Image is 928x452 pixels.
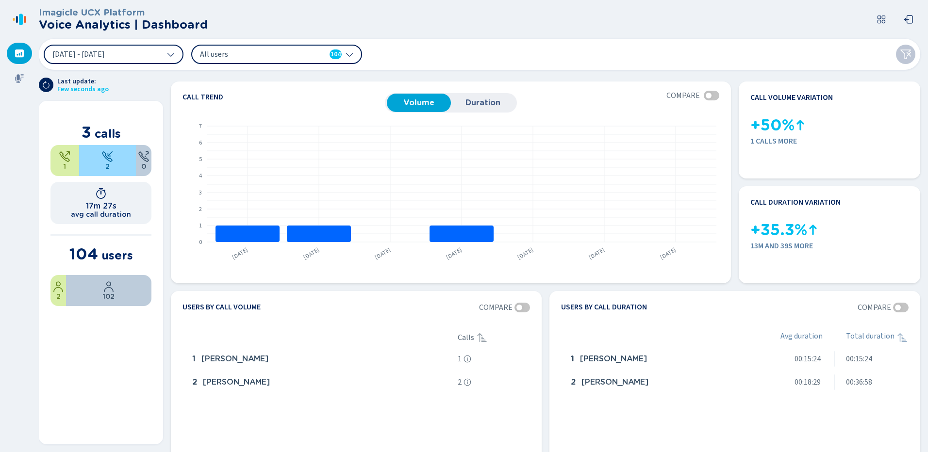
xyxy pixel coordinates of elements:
[39,7,208,18] h3: Imagicle UCX Platform
[95,188,107,199] svg: timer
[571,378,576,387] span: 2
[795,355,821,363] span: 00:15:24
[456,98,510,107] span: Duration
[59,151,70,162] svg: telephone-outbound
[904,15,913,24] svg: box-arrow-left
[64,162,66,170] span: 1
[136,145,151,176] div: 0%
[846,332,895,343] span: Total duration
[57,78,109,85] span: Last update:
[846,332,909,343] div: Total duration
[387,94,451,112] button: Volume
[346,50,353,58] svg: chevron-down
[896,45,915,64] button: Clear filters
[464,378,471,386] svg: info-circle
[795,378,821,387] span: 00:18:29
[71,210,131,218] h2: avg call duration
[458,333,474,342] span: Calls
[188,372,454,392] div: Kelley Phelps
[458,355,462,363] span: 1
[199,238,202,246] text: 0
[57,85,109,93] span: Few seconds ago
[373,246,392,261] text: [DATE]
[199,155,202,163] text: 5
[581,378,648,387] span: [PERSON_NAME]
[896,332,908,343] svg: sortAscending
[101,151,113,162] svg: telephone-inbound
[69,244,98,263] span: 104
[302,246,321,261] text: [DATE]
[15,48,24,58] svg: dashboard-filled
[199,222,202,230] text: 1
[451,94,515,112] button: Duration
[192,355,196,363] span: 1
[392,98,446,107] span: Volume
[476,332,488,343] svg: sortAscending
[795,119,806,131] svg: kpi-up
[203,378,270,387] span: [PERSON_NAME]
[571,355,574,363] span: 1
[103,292,115,300] span: 102
[44,45,183,64] button: [DATE] - [DATE]
[858,303,891,312] span: Compare
[458,332,530,343] div: Calls
[182,303,261,312] h4: Users by call volume
[200,49,312,60] span: All users
[79,145,136,176] div: 66.67%
[138,151,149,162] svg: unknown-call
[750,198,841,207] h4: Call duration variation
[199,122,202,130] text: 7
[199,189,202,197] text: 3
[52,281,64,292] svg: user-profile
[52,50,105,58] span: [DATE] - [DATE]
[50,145,79,176] div: 33.33%
[780,332,823,343] span: Avg duration
[182,93,385,101] h4: Call trend
[567,372,756,392] div: Kelley Phelps
[7,68,32,89] div: Recordings
[167,50,175,58] svg: chevron-down
[42,81,50,89] svg: arrow-clockwise
[331,49,341,59] span: 104
[7,43,32,64] div: Dashboard
[39,18,208,32] h2: Voice Analytics | Dashboard
[750,116,795,134] span: +50%
[231,246,249,261] text: [DATE]
[199,205,202,213] text: 2
[103,281,115,292] svg: user-profile
[587,246,606,261] text: [DATE]
[188,349,454,369] div: Andre Lavoie
[750,242,909,250] span: 13m and 39s more
[201,355,268,363] span: [PERSON_NAME]
[846,355,872,363] span: 00:15:24
[105,162,110,170] span: 2
[896,332,908,343] div: Sorted ascending, click to sort descending
[464,355,471,363] svg: info-circle
[659,246,678,261] text: [DATE]
[479,303,513,312] span: Compare
[15,74,24,83] svg: mic-fill
[516,246,535,261] text: [DATE]
[750,93,833,102] h4: Call volume variation
[50,275,66,306] div: 1.92%
[199,172,202,180] text: 4
[458,378,462,387] span: 2
[900,48,911,60] svg: funnel-disabled
[66,275,151,306] div: 98.08%
[199,139,202,147] text: 6
[476,332,488,343] div: Sorted ascending, click to sort descending
[580,355,647,363] span: [PERSON_NAME]
[666,91,700,100] span: Compare
[807,224,819,236] svg: kpi-up
[141,162,146,170] span: 0
[445,246,464,261] text: [DATE]
[846,378,872,387] span: 00:36:58
[192,378,197,387] span: 2
[82,123,91,142] span: 3
[101,248,133,262] span: users
[56,292,61,300] span: 2
[750,221,807,239] span: +35.3%
[561,303,647,312] h4: Users by call duration
[567,349,756,369] div: Andre Lavoie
